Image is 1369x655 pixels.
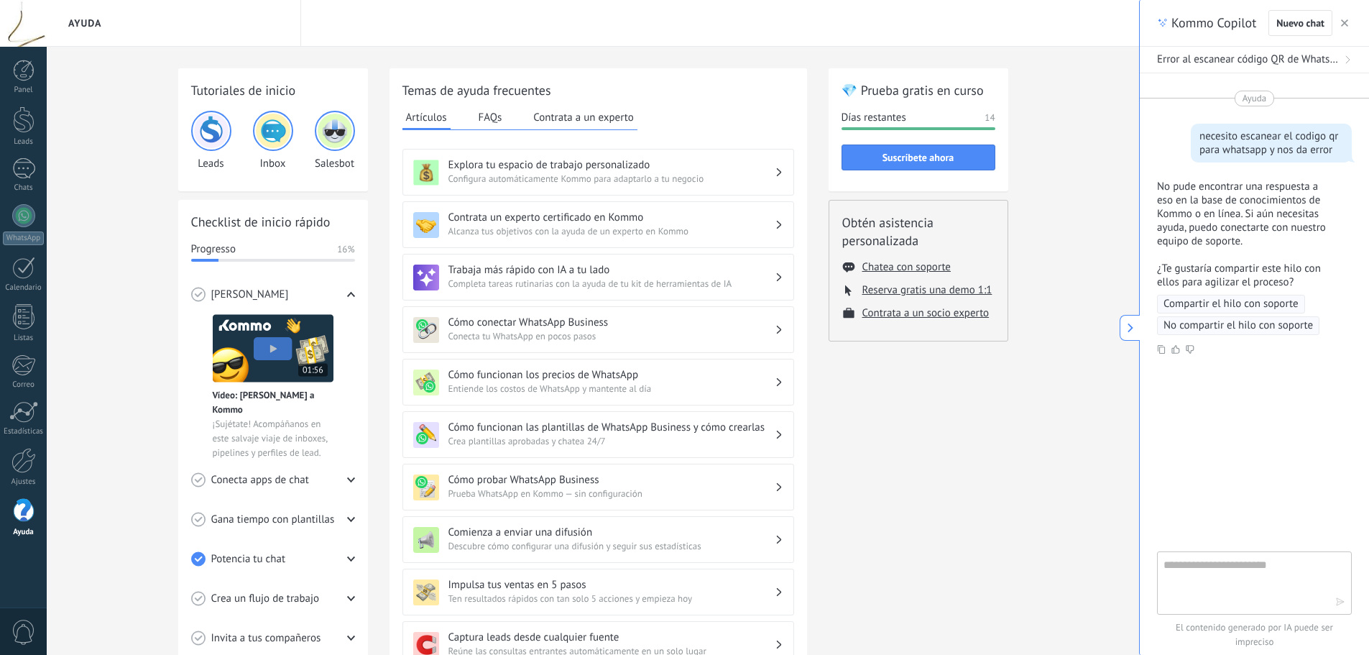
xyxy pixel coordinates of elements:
[402,106,451,130] button: Artículos
[3,86,45,95] div: Panel
[211,592,320,606] span: Crea un flujo de trabajo
[448,592,775,606] span: Ten resultados rápidos con tan solo 5 acciones y empieza hoy
[448,434,775,449] span: Crea plantillas aprobadas y chatea 24/7
[1157,262,1335,289] p: ¿Te gustaría compartir este hilo con ellos para agilizar el proceso?
[3,232,44,245] div: WhatsApp
[842,81,995,99] h2: 💎 Prueba gratis en curso
[448,211,775,224] h3: Contrata un experto certificado en Kommo
[862,283,992,297] button: Reserva gratis una demo 1:1
[985,111,995,125] span: 14
[1157,52,1340,67] span: Error al escanear código QR de WhatsApp
[448,277,775,291] span: Completa tareas rutinarias con la ayuda de tu kit de herramientas de IA
[213,417,333,460] span: ¡Sujétate! Acompáñanos en este salvaje viaje de inboxes, pipelines y perfiles de lead.
[842,145,995,170] button: Suscríbete ahora
[448,224,775,239] span: Alcanza tus objetivos con la ayuda de un experto en Kommo
[1268,10,1332,36] button: Nuevo chat
[211,552,286,567] span: Potencia tu chat
[402,81,794,99] h2: Temas de ayuda frecuentes
[1140,47,1369,73] button: Error al escanear código QR de WhatsApp
[862,306,990,320] button: Contrata a un socio experto
[1157,620,1352,649] span: El contenido generado por IA puede ser impreciso
[448,473,775,487] h3: Cómo probar WhatsApp Business
[1157,180,1335,248] p: No pude encontrar una respuesta a eso en la base de conocimientos de Kommo o en línea. Si aún nec...
[448,578,775,592] h3: Impulsa tus ventas en 5 pasos
[3,528,45,537] div: Ayuda
[448,421,775,434] h3: Cómo funcionan las plantillas de WhatsApp Business y cómo crearlas
[448,631,775,644] h3: Captura leads desde cualquier fuente
[448,368,775,382] h3: Cómo funcionan los precios de WhatsApp
[1163,319,1313,333] span: No compartir el hilo con soporte
[191,111,231,170] div: Leads
[1157,316,1319,335] button: No compartir el hilo con soporte
[448,487,775,501] span: Prueba WhatsApp en Kommo — sin configuración
[211,631,321,646] span: Invita a tus compañeros
[253,111,293,170] div: Inbox
[862,260,951,274] button: Chatea con soporte
[1171,14,1256,32] span: Kommo Copilot
[3,477,45,487] div: Ajustes
[211,473,309,487] span: Conecta apps de chat
[213,388,333,417] span: Vídeo: [PERSON_NAME] a Kommo
[213,314,333,383] img: Meet video
[191,242,236,257] span: Progresso
[337,242,354,257] span: 16%
[3,137,45,147] div: Leads
[1199,129,1343,157] div: necesito escanear el codigo qr para whatsapp y nos da error
[448,526,775,539] h3: Comienza a enviar una difusión
[1276,18,1324,28] span: Nuevo chat
[3,183,45,193] div: Chats
[315,111,355,170] div: Salesbot
[3,380,45,390] div: Correo
[530,106,637,128] button: Contrata a un experto
[1243,91,1267,106] span: Ayuda
[448,329,775,344] span: Conecta tu WhatsApp en pocos pasos
[191,213,355,231] h2: Checklist de inicio rápido
[475,106,506,128] button: FAQs
[448,172,775,186] span: Configura automáticamente Kommo para adaptarlo a tu negocio
[211,288,289,302] span: [PERSON_NAME]
[3,334,45,343] div: Listas
[448,539,775,554] span: Descubre cómo configurar una difusión y seguir sus estadísticas
[448,382,775,396] span: Entiende los costos de WhatsApp y mantente al día
[882,152,954,162] span: Suscríbete ahora
[1157,295,1305,313] button: Compartir el hilo con soporte
[3,283,45,293] div: Calendario
[448,263,775,277] h3: Trabaja más rápido con IA a tu lado
[842,111,906,125] span: Días restantes
[448,316,775,329] h3: Cómo conectar WhatsApp Business
[1163,297,1299,311] span: Compartir el hilo con soporte
[191,81,355,99] h2: Tutoriales de inicio
[842,214,995,249] h2: Obtén asistencia personalizada
[448,158,775,172] h3: Explora tu espacio de trabajo personalizado
[3,427,45,436] div: Estadísticas
[211,513,335,527] span: Gana tiempo con plantillas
